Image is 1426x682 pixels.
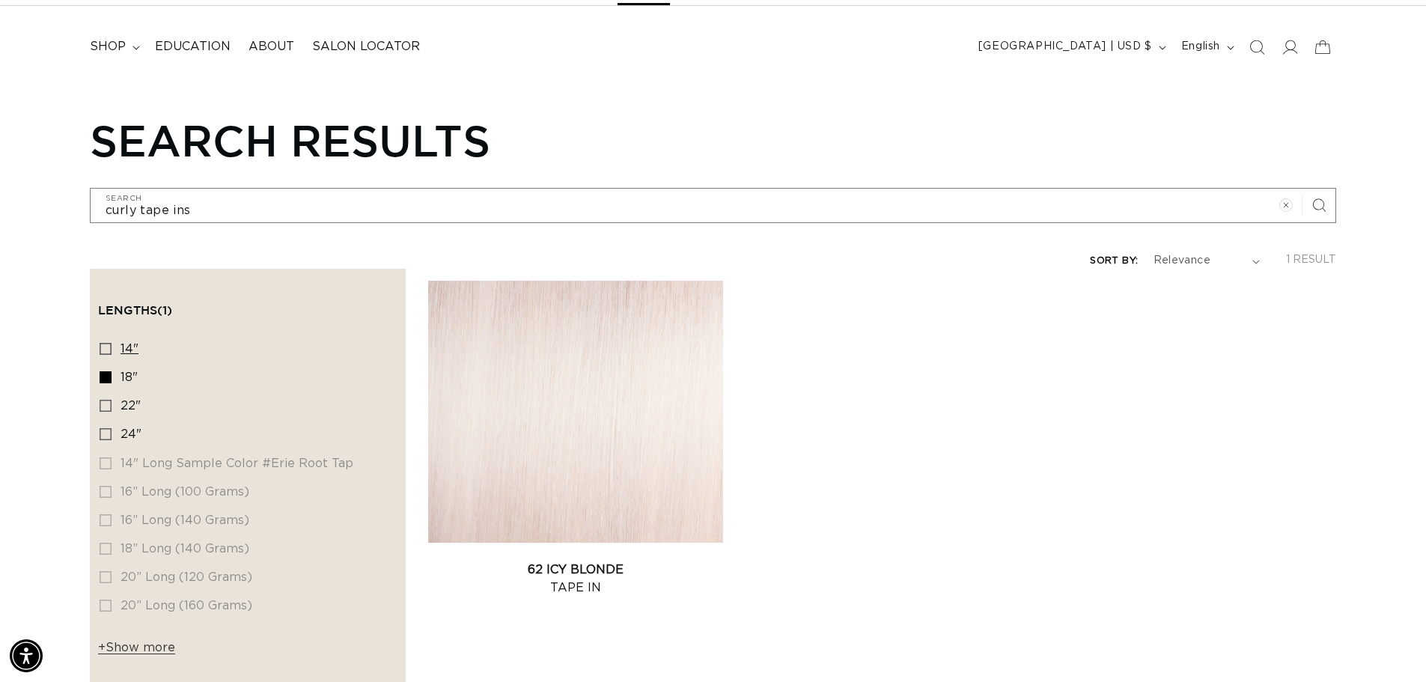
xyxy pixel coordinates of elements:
label: Sort by: [1090,256,1138,266]
summary: Search [1240,31,1273,64]
a: About [240,30,303,64]
iframe: Chat Widget [1351,610,1426,682]
input: Search [91,189,1335,222]
span: [GEOGRAPHIC_DATA] | USD $ [978,39,1152,55]
span: Lengths [98,303,172,317]
div: Accessibility Menu [10,639,43,672]
span: 1 result [1286,255,1336,265]
span: Salon Locator [312,39,420,55]
summary: Lengths (1 selected) [98,277,397,331]
button: English [1172,33,1240,61]
span: 24" [121,428,141,440]
span: About [249,39,294,55]
span: + [98,642,106,654]
span: (1) [157,303,172,317]
button: Show more [98,640,180,663]
span: shop [90,39,126,55]
span: Show more [98,642,175,654]
summary: shop [81,30,146,64]
span: Education [155,39,231,55]
button: Search [1302,189,1335,222]
a: Salon Locator [303,30,429,64]
button: [GEOGRAPHIC_DATA] | USD $ [969,33,1172,61]
span: 14" [121,343,138,355]
h1: Search results [90,115,1336,165]
button: Clear search term [1270,189,1302,222]
a: Education [146,30,240,64]
a: 62 Icy Blonde Tape In [428,561,723,597]
span: English [1181,39,1220,55]
span: 22" [121,400,141,412]
span: 18" [121,371,138,383]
